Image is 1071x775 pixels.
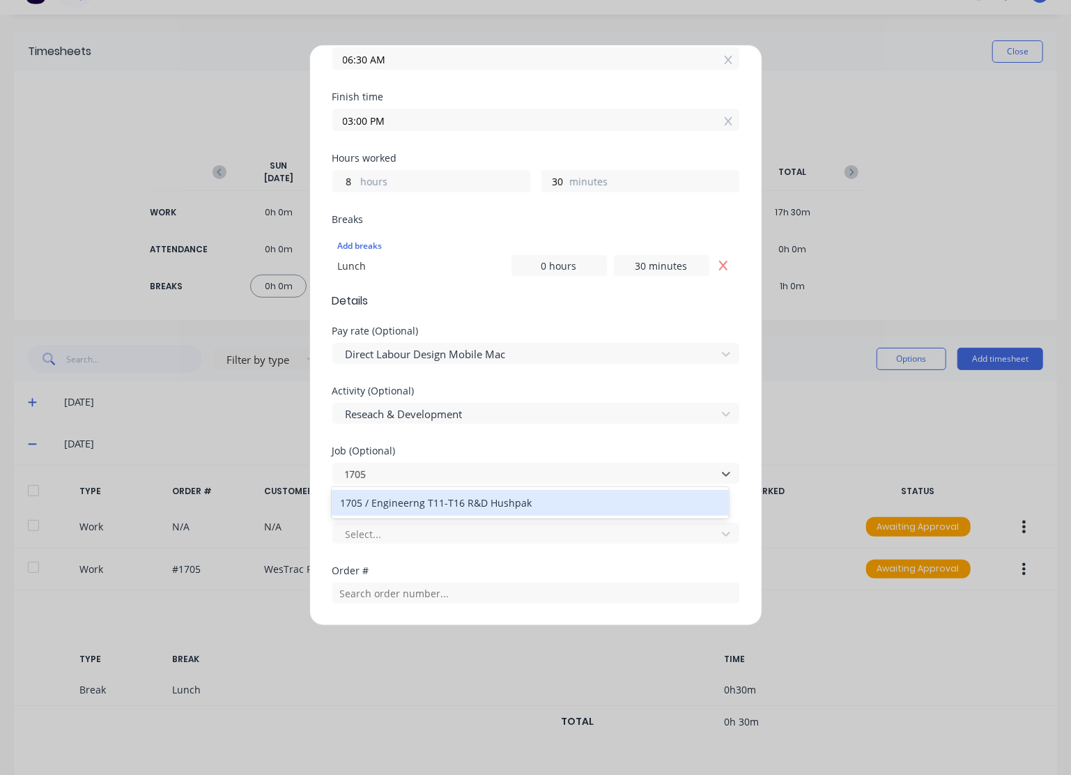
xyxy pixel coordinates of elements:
div: Finish time [332,92,739,102]
input: 0 [333,171,357,192]
div: 1705 / Engineerng T11-T16 R&D Hushpak [332,490,728,516]
input: 0 [614,255,709,276]
span: Details [332,293,739,309]
div: Breaks [332,215,739,224]
div: Job (Optional) [332,446,739,456]
div: Hours worked [332,153,739,163]
div: Add breaks [338,237,734,255]
label: hours [361,174,530,192]
div: Order # [332,566,739,576]
div: Lunch [338,259,511,273]
button: Remove Lunch [713,255,734,276]
label: minutes [570,174,739,192]
input: 0 [511,255,607,276]
div: Activity (Optional) [332,386,739,396]
div: Pay rate (Optional) [332,326,739,336]
input: 0 [542,171,567,192]
input: Search order number... [332,583,739,604]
